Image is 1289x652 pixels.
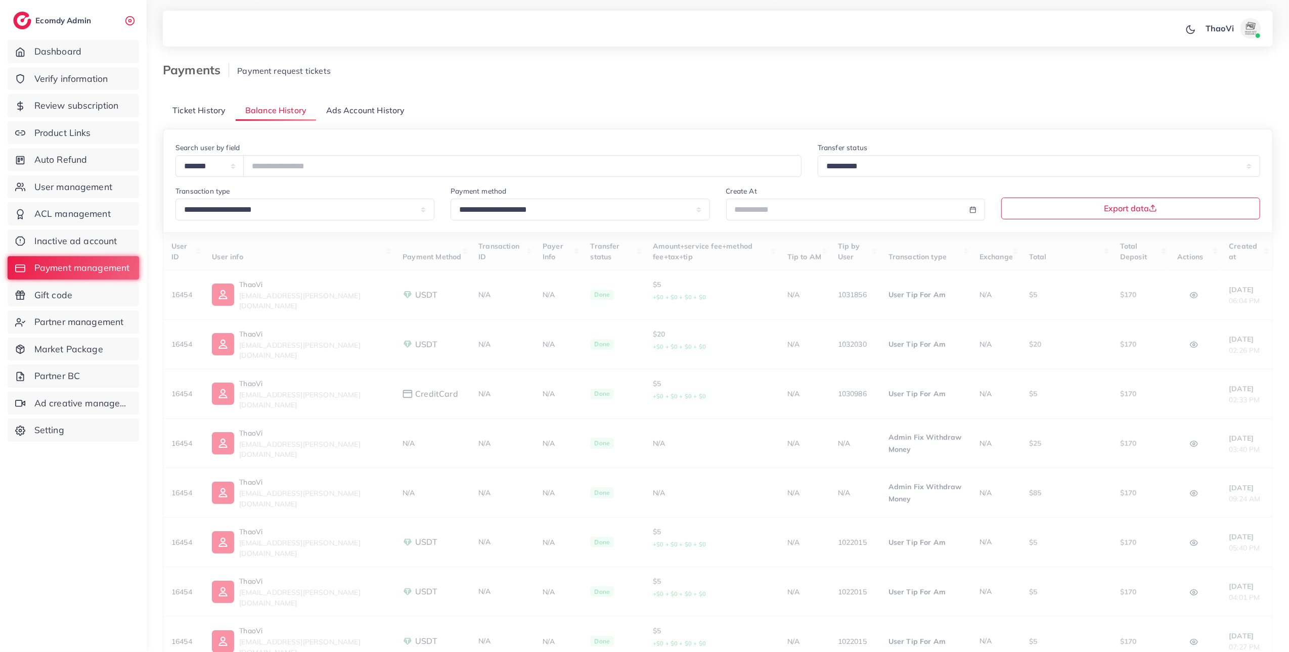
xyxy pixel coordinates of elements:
a: Dashboard [8,40,139,63]
span: Ad creative management [34,397,131,410]
button: Export data [1001,198,1260,219]
a: ACL management [8,202,139,225]
span: Inactive ad account [34,235,117,248]
span: Verify information [34,72,108,85]
span: Ticket History [172,105,226,116]
span: Partner management [34,315,124,329]
span: Gift code [34,289,72,302]
a: Verify information [8,67,139,90]
span: Product Links [34,126,91,139]
span: Partner BC [34,369,80,383]
span: User management [34,180,112,194]
a: Inactive ad account [8,229,139,253]
span: Balance History [245,105,306,116]
a: Auto Refund [8,148,139,171]
a: Setting [8,418,139,442]
label: Create At [726,186,757,196]
span: Auto Refund [34,153,87,166]
a: Market Package [8,338,139,361]
span: Setting [34,424,64,437]
p: ThaoVi [1206,22,1234,34]
a: Product Links [8,121,139,145]
span: Payment request tickets [237,66,331,76]
span: Review subscription [34,99,119,112]
label: Payment method [451,186,506,196]
a: Review subscription [8,94,139,117]
h2: Ecomdy Admin [35,16,94,25]
span: Dashboard [34,45,81,58]
span: ACL management [34,207,111,220]
h3: Payments [163,63,229,77]
label: Transaction type [175,186,230,196]
img: logo [13,12,31,29]
label: Search user by field [175,143,240,153]
span: Export data [1104,204,1157,212]
a: Gift code [8,284,139,307]
span: Payment management [34,261,130,274]
a: logoEcomdy Admin [13,12,94,29]
span: Ads Account History [326,105,405,116]
a: Payment management [8,256,139,280]
a: Ad creative management [8,392,139,415]
img: avatar [1240,18,1261,38]
a: ThaoViavatar [1200,18,1265,38]
a: Partner management [8,310,139,334]
a: Partner BC [8,364,139,388]
a: User management [8,175,139,199]
span: Market Package [34,343,103,356]
label: Transfer status [818,143,867,153]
